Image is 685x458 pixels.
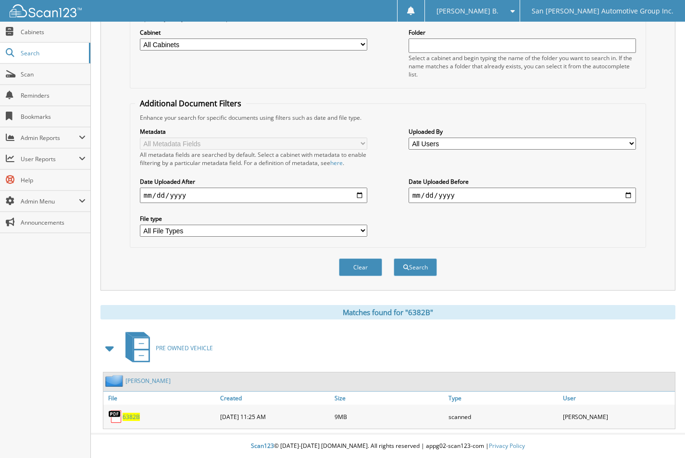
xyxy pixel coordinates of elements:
img: scan123-logo-white.svg [10,4,82,17]
span: [PERSON_NAME] B. [436,8,498,14]
div: [PERSON_NAME] [560,407,675,426]
label: Date Uploaded Before [409,178,636,186]
iframe: Chat Widget [637,412,685,458]
div: scanned [446,407,560,426]
a: Created [218,392,332,405]
a: Privacy Policy [489,442,525,450]
div: Enhance your search for specific documents using filters such as date and file type. [135,114,641,122]
a: Size [332,392,447,405]
label: Metadata [140,127,368,136]
span: Announcements [21,218,86,227]
span: Scan [21,70,86,78]
span: PRE OWNED VEHICLE [156,344,213,352]
span: Bookmarks [21,113,86,121]
span: Reminders [21,91,86,100]
div: 9MB [332,407,447,426]
button: Clear [339,258,382,276]
a: File [103,392,218,405]
button: Search [394,258,437,276]
div: [DATE] 11:25 AM [218,407,332,426]
input: end [409,188,636,203]
label: Folder [409,28,636,37]
input: start [140,188,368,203]
img: folder2.png [105,375,125,387]
span: San [PERSON_NAME] Automotive Group Inc. [532,8,673,14]
div: Select a cabinet and begin typing the name of the folder you want to search in. If the name match... [409,54,636,78]
img: PDF.png [108,409,123,424]
span: Help [21,176,86,184]
span: Admin Reports [21,134,79,142]
label: File type [140,215,368,223]
label: Uploaded By [409,127,636,136]
a: Type [446,392,560,405]
a: here [330,159,343,167]
span: User Reports [21,155,79,163]
label: Cabinet [140,28,368,37]
div: Matches found for "6382B" [100,305,675,319]
a: 6382B [123,413,140,421]
label: Date Uploaded After [140,178,368,186]
span: Search [21,49,84,57]
span: Admin Menu [21,197,79,205]
a: PRE OWNED VEHICLE [120,329,213,367]
div: All metadata fields are searched by default. Select a cabinet with metadata to enable filtering b... [140,151,368,167]
span: Scan123 [251,442,274,450]
legend: Additional Document Filters [135,98,246,109]
a: User [560,392,675,405]
div: © [DATE]-[DATE] [DOMAIN_NAME]. All rights reserved | appg02-scan123-com | [91,434,685,458]
a: [PERSON_NAME] [125,377,171,385]
span: Cabinets [21,28,86,36]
